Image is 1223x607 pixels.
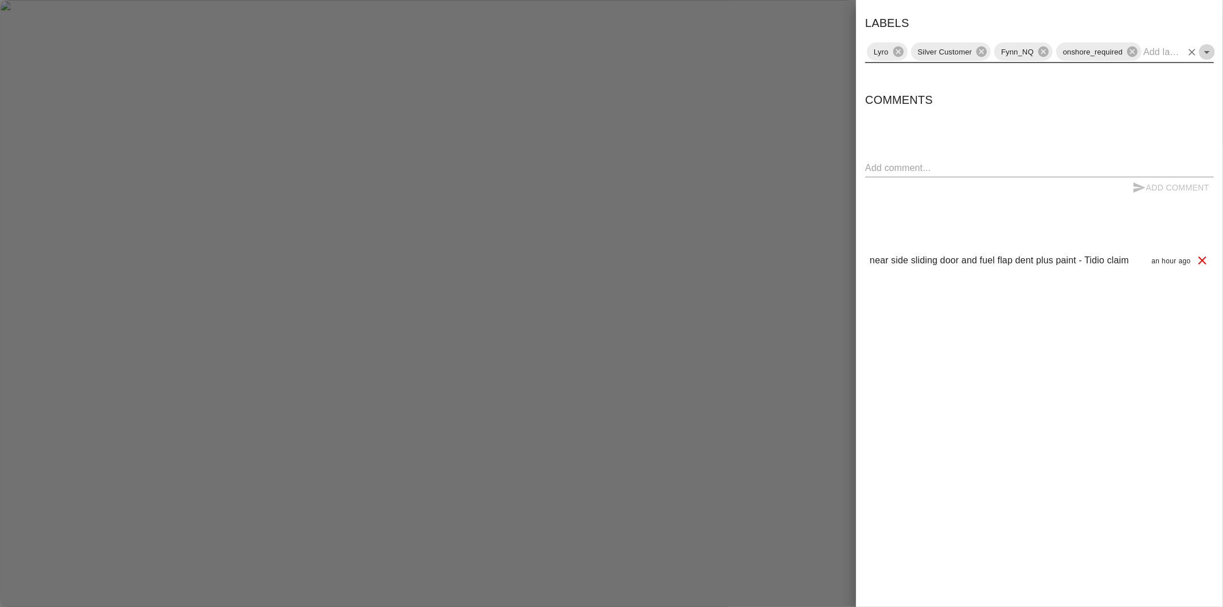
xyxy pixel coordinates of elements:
p: near side sliding door and fuel flap dent plus paint - Tidio claim [870,254,1129,267]
button: Clear [1184,44,1200,60]
h6: Labels [865,14,909,32]
span: Fynn_NQ [994,45,1041,59]
span: Silver Customer [911,45,979,59]
div: Fynn_NQ [994,42,1053,61]
input: Add label [1143,43,1182,61]
div: Silver Customer [911,42,991,61]
span: Lyro [867,45,895,59]
h6: Comments [865,91,1214,109]
div: onshore_required [1056,42,1142,61]
span: onshore_required [1056,45,1130,59]
span: an hour ago [1152,257,1191,265]
div: Lyro [867,42,907,61]
button: Open [1199,44,1215,60]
